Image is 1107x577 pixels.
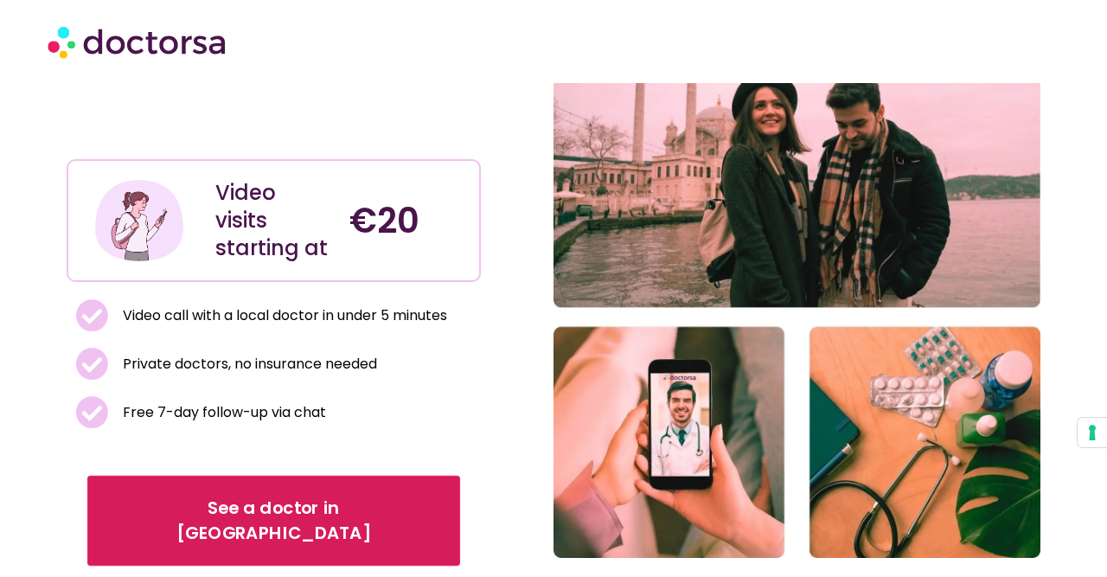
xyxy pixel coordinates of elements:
[112,496,436,546] span: See a doctor in [GEOGRAPHIC_DATA]
[87,476,460,566] a: See a doctor in [GEOGRAPHIC_DATA]
[75,121,472,142] iframe: Customer reviews powered by Trustpilot
[1078,418,1107,447] button: Your consent preferences for tracking technologies
[118,304,447,328] span: Video call with a local doctor in under 5 minutes
[118,352,377,376] span: Private doctors, no insurance needed
[349,200,466,241] h4: €20
[118,401,326,425] span: Free 7-day follow-up via chat
[75,100,335,121] iframe: Customer reviews powered by Trustpilot
[215,179,332,262] div: Video visits starting at
[93,174,186,267] img: Illustration depicting a young woman in a casual outfit, engaged with her smartphone. She has a p...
